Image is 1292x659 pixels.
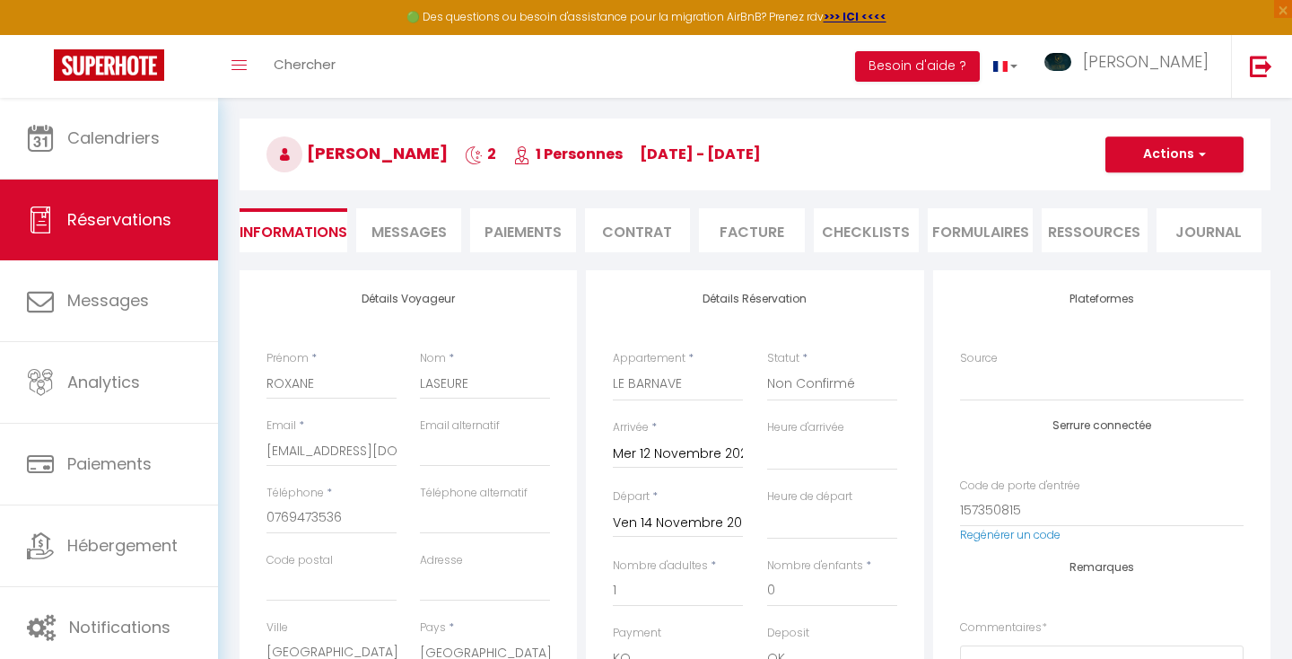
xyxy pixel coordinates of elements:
label: Ville [266,619,288,637]
label: Pays [420,619,446,637]
img: logout [1250,55,1272,77]
label: Nombre d'enfants [767,558,863,575]
span: 1 Personnes [513,144,623,164]
li: Paiements [470,208,575,252]
span: Réservations [67,208,171,231]
label: Code de porte d'entrée [960,478,1080,495]
li: Contrat [585,208,690,252]
label: Arrivée [613,419,649,436]
span: Notifications [69,616,170,638]
li: Informations [240,208,347,252]
label: Téléphone [266,485,324,502]
h4: Détails Voyageur [266,293,550,305]
img: Super Booking [54,49,164,81]
label: Commentaires [960,619,1047,637]
span: Hébergement [67,534,178,557]
img: ... [1044,53,1071,71]
li: Facture [699,208,804,252]
label: Heure de départ [767,488,852,505]
span: [PERSON_NAME] [266,142,448,164]
span: Calendriers [67,127,160,149]
label: Heure d'arrivée [767,419,844,436]
label: Nom [420,350,446,367]
a: ... [PERSON_NAME] [1031,35,1231,98]
span: Messages [67,289,149,312]
label: Payment [613,625,661,642]
h4: Plateformes [960,293,1244,305]
label: Code postal [266,552,333,569]
span: Messages [371,222,447,242]
a: Chercher [260,35,349,98]
button: Besoin d'aide ? [855,51,980,82]
h4: Détails Réservation [613,293,896,305]
span: [PERSON_NAME] [1083,50,1209,73]
label: Appartement [613,350,685,367]
li: Ressources [1042,208,1147,252]
label: Email [266,417,296,435]
label: Prénom [266,350,309,367]
label: Téléphone alternatif [420,485,528,502]
a: Regénérer un code [960,527,1061,542]
li: CHECKLISTS [814,208,919,252]
h4: Remarques [960,561,1244,574]
li: Journal [1157,208,1261,252]
li: FORMULAIRES [928,208,1033,252]
span: Analytics [67,371,140,393]
label: Deposit [767,625,809,642]
label: Nombre d'adultes [613,558,708,575]
span: 2 [465,144,496,164]
button: Actions [1105,136,1244,172]
span: Paiements [67,453,152,475]
a: >>> ICI <<<< [824,9,886,24]
label: Email alternatif [420,417,500,435]
label: Adresse [420,552,463,569]
label: Départ [613,488,650,505]
h4: Serrure connectée [960,419,1244,432]
label: Statut [767,350,799,367]
span: Chercher [274,55,336,74]
span: [DATE] - [DATE] [640,144,761,164]
label: Source [960,350,998,367]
